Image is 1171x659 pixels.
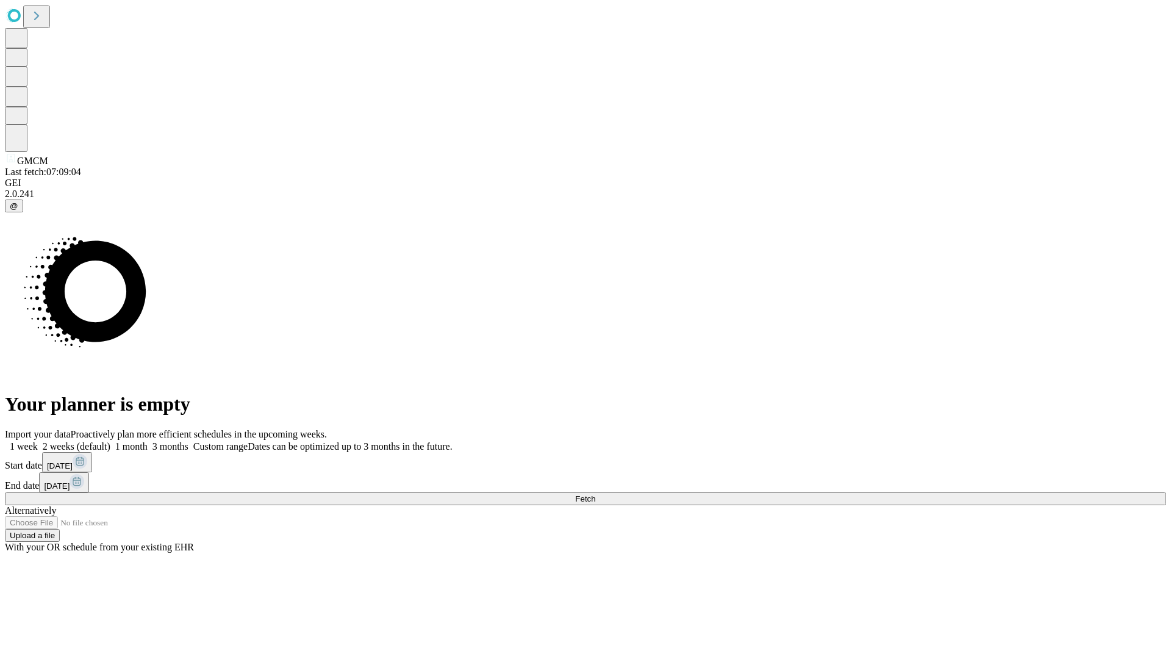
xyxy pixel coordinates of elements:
[193,441,248,452] span: Custom range
[42,452,92,472] button: [DATE]
[5,452,1166,472] div: Start date
[152,441,188,452] span: 3 months
[248,441,452,452] span: Dates can be optimized up to 3 months in the future.
[39,472,89,492] button: [DATE]
[5,200,23,212] button: @
[5,542,194,552] span: With your OR schedule from your existing EHR
[47,461,73,470] span: [DATE]
[44,481,70,491] span: [DATE]
[5,393,1166,416] h1: Your planner is empty
[10,201,18,211] span: @
[115,441,148,452] span: 1 month
[5,505,56,516] span: Alternatively
[17,156,48,166] span: GMCM
[5,429,71,439] span: Import your data
[5,529,60,542] button: Upload a file
[43,441,110,452] span: 2 weeks (default)
[5,167,81,177] span: Last fetch: 07:09:04
[5,178,1166,189] div: GEI
[10,441,38,452] span: 1 week
[5,189,1166,200] div: 2.0.241
[5,472,1166,492] div: End date
[575,494,595,503] span: Fetch
[71,429,327,439] span: Proactively plan more efficient schedules in the upcoming weeks.
[5,492,1166,505] button: Fetch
